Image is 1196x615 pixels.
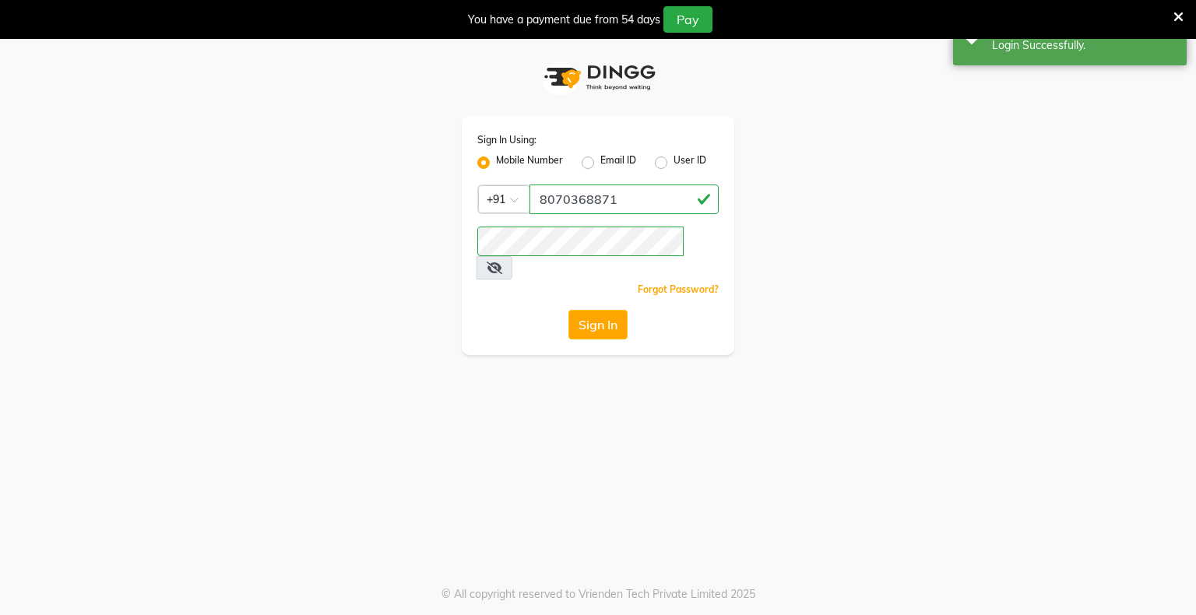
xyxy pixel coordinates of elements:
div: Login Successfully. [992,37,1175,54]
img: logo1.svg [536,54,660,100]
button: Pay [663,6,712,33]
input: Username [529,184,719,214]
label: Email ID [600,153,636,172]
label: Sign In Using: [477,133,536,147]
button: Sign In [568,310,628,339]
label: User ID [674,153,706,172]
input: Username [477,227,684,256]
div: You have a payment due from 54 days [468,12,660,28]
label: Mobile Number [496,153,563,172]
a: Forgot Password? [638,283,719,295]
